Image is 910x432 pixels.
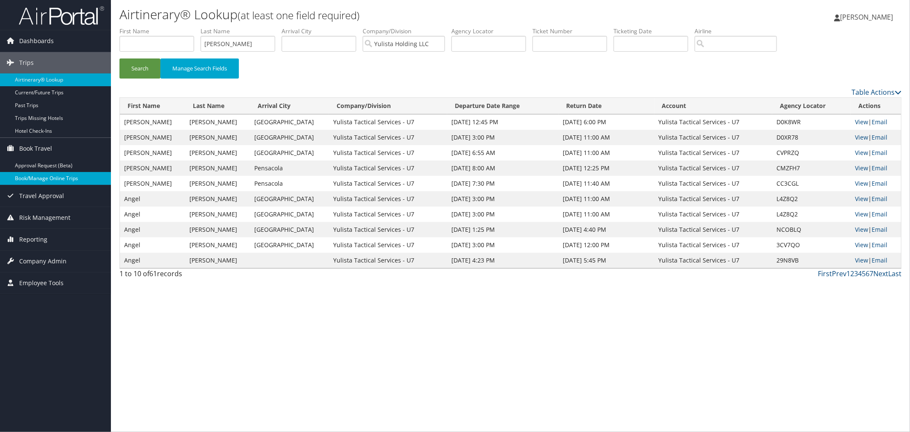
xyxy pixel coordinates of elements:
[363,27,451,35] label: Company/Division
[250,161,329,176] td: Pensacola
[238,8,360,22] small: (at least one field required)
[855,118,868,126] a: View
[858,269,862,278] a: 4
[282,27,363,35] label: Arrival City
[250,114,329,130] td: [GEOGRAPHIC_DATA]
[654,222,772,237] td: Yulista Tactical Services - U7
[654,98,772,114] th: Account: activate to sort column ascending
[654,145,772,161] td: Yulista Tactical Services - U7
[120,237,185,253] td: Angel
[120,207,185,222] td: Angel
[329,222,447,237] td: Yulista Tactical Services - U7
[558,253,654,268] td: [DATE] 5:45 PM
[772,176,851,191] td: CC3CGL
[250,176,329,191] td: Pensacola
[869,269,873,278] a: 7
[872,118,887,126] a: Email
[832,269,846,278] a: Prev
[120,176,185,191] td: [PERSON_NAME]
[855,241,868,249] a: View
[851,145,901,161] td: |
[851,253,901,268] td: |
[329,253,447,268] td: Yulista Tactical Services - U7
[447,176,558,191] td: [DATE] 7:30 PM
[772,191,851,207] td: L4Z8Q2
[120,145,185,161] td: [PERSON_NAME]
[855,149,868,157] a: View
[447,98,558,114] th: Departure Date Range: activate to sort column ascending
[846,269,850,278] a: 1
[654,237,772,253] td: Yulista Tactical Services - U7
[695,27,783,35] label: Airline
[451,27,532,35] label: Agency Locator
[851,237,901,253] td: |
[872,149,887,157] a: Email
[654,207,772,222] td: Yulista Tactical Services - U7
[855,195,868,203] a: View
[772,253,851,268] td: 29N8VB
[119,269,305,283] div: 1 to 10 of records
[772,222,851,237] td: NCOBLQ
[772,98,851,114] th: Agency Locator: activate to sort column ascending
[772,237,851,253] td: 3CV7QO
[201,27,282,35] label: Last Name
[19,185,64,207] span: Travel Approval
[532,27,613,35] label: Ticket Number
[558,145,654,161] td: [DATE] 11:00 AM
[185,222,250,237] td: [PERSON_NAME]
[185,237,250,253] td: [PERSON_NAME]
[851,130,901,145] td: |
[855,256,868,264] a: View
[772,145,851,161] td: CVPRZQ
[19,207,70,228] span: Risk Management
[329,114,447,130] td: Yulista Tactical Services - U7
[250,222,329,237] td: [GEOGRAPHIC_DATA]
[855,133,868,141] a: View
[872,179,887,187] a: Email
[872,195,887,203] a: Email
[558,130,654,145] td: [DATE] 11:00 AM
[19,30,54,52] span: Dashboards
[185,161,250,176] td: [PERSON_NAME]
[19,6,104,26] img: airportal-logo.png
[185,176,250,191] td: [PERSON_NAME]
[185,207,250,222] td: [PERSON_NAME]
[558,98,654,114] th: Return Date: activate to sort column ascending
[19,251,67,272] span: Company Admin
[120,222,185,237] td: Angel
[120,161,185,176] td: [PERSON_NAME]
[888,269,901,278] a: Last
[872,256,887,264] a: Email
[851,207,901,222] td: |
[250,98,329,114] th: Arrival City: activate to sort column ascending
[120,191,185,207] td: Angel
[850,269,854,278] a: 2
[447,253,558,268] td: [DATE] 4:23 PM
[329,98,447,114] th: Company/Division
[447,130,558,145] td: [DATE] 3:00 PM
[447,191,558,207] td: [DATE] 3:00 PM
[866,269,869,278] a: 6
[872,164,887,172] a: Email
[185,130,250,145] td: [PERSON_NAME]
[558,161,654,176] td: [DATE] 12:25 PM
[851,98,901,114] th: Actions
[185,114,250,130] td: [PERSON_NAME]
[654,253,772,268] td: Yulista Tactical Services - U7
[19,229,47,250] span: Reporting
[872,241,887,249] a: Email
[855,210,868,218] a: View
[772,161,851,176] td: CMZFH7
[613,27,695,35] label: Ticketing Date
[250,207,329,222] td: [GEOGRAPHIC_DATA]
[149,269,157,278] span: 61
[852,88,901,97] a: Table Actions
[872,133,887,141] a: Email
[329,130,447,145] td: Yulista Tactical Services - U7
[329,237,447,253] td: Yulista Tactical Services - U7
[851,161,901,176] td: |
[447,237,558,253] td: [DATE] 3:00 PM
[120,98,185,114] th: First Name: activate to sort column ascending
[120,130,185,145] td: [PERSON_NAME]
[855,225,868,234] a: View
